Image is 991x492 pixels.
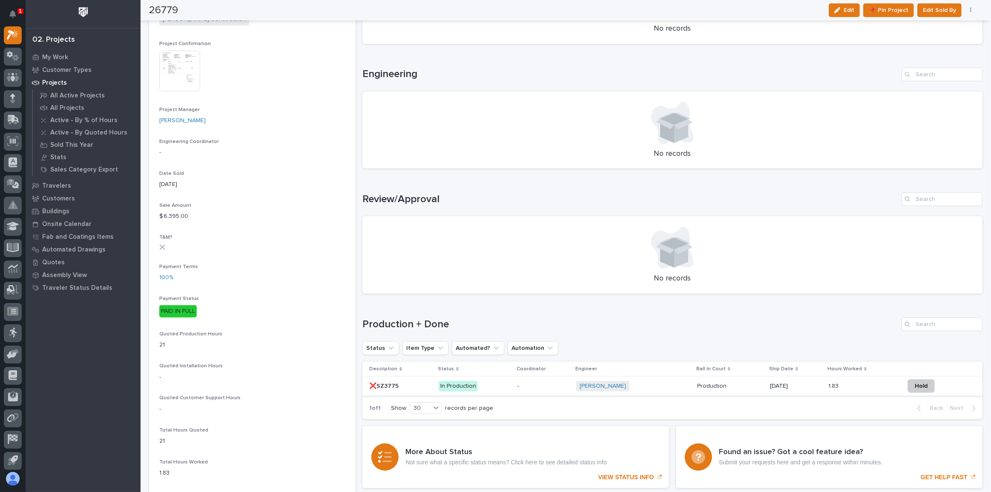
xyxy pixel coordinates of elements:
p: 1.83 [828,381,840,390]
button: Automated? [452,341,504,355]
p: Traveler Status Details [42,284,112,292]
a: Active - By % of Hours [33,114,141,126]
div: In Production [439,381,478,392]
button: Next [946,404,982,412]
a: Customer Types [26,63,141,76]
p: Quotes [42,259,65,266]
h1: Review/Approval [362,193,898,206]
a: [PERSON_NAME] [580,383,626,390]
p: Engineer [575,364,597,374]
a: 100% [159,273,173,282]
span: Date Sold [159,171,184,176]
span: Hold [915,381,928,391]
p: My Work [42,54,68,61]
a: [PERSON_NAME] [159,116,206,125]
tr: ❌SZ3775❌SZ3775 In Production-[PERSON_NAME] ProductionProduction [DATE]1.831.83 Hold [362,377,982,396]
p: - [159,373,345,382]
span: Quoted Production Hours [159,332,222,337]
p: VIEW STATUS INFO [598,474,654,481]
div: 02. Projects [32,35,75,45]
span: Payment Status [159,296,199,301]
p: Customer Types [42,66,92,74]
a: Assembly View [26,269,141,281]
a: Travelers [26,179,141,192]
span: Quoted Installation Hours [159,363,223,369]
p: Active - By % of Hours [50,117,118,124]
a: Projects [26,76,141,89]
a: Onsite Calendar [26,217,141,230]
p: Stats [50,154,66,161]
p: ❌SZ3775 [369,381,400,390]
span: 📌 Pin Project [869,5,908,15]
p: $ 6,395.00 [159,212,345,221]
a: Active - By Quoted Hours [33,126,141,138]
a: VIEW STATUS INFO [362,426,669,488]
span: Back [925,404,943,412]
span: Project Confirmation [159,41,211,46]
p: 1 [19,8,22,14]
p: - [159,148,345,157]
span: Payment Terms [159,264,198,269]
p: Projects [42,79,67,87]
div: PAID IN FULL [159,305,197,318]
p: - [517,383,569,390]
span: Next [950,404,968,412]
button: 📌 Pin Project [863,3,914,17]
a: Fab and Coatings Items [26,230,141,243]
p: Ship Date [769,364,793,374]
p: Submit your requests here and get a response within minutes. [719,459,882,466]
input: Search [902,68,982,81]
span: T&M? [159,235,172,240]
span: Total Hours Quoted [159,428,208,433]
p: [DATE] [159,180,345,189]
h3: Found an issue? Got a cool feature idea? [719,448,882,457]
p: 21 [159,340,345,349]
button: Edit Sold By [917,3,962,17]
p: Assembly View [42,272,87,279]
a: All Projects [33,102,141,114]
div: Search [902,192,982,206]
h1: Engineering [362,68,898,80]
button: users-avatar [4,470,22,488]
a: Customers [26,192,141,205]
p: Sales Category Export [50,166,118,174]
p: 1.83 [159,469,345,478]
button: Hold [908,379,935,393]
h2: 26779 [149,4,178,17]
img: Workspace Logo [75,4,91,20]
span: Total Hours Worked [159,460,208,465]
div: Search [902,318,982,331]
span: Edit Sold By [923,5,956,15]
p: Onsite Calendar [42,220,92,228]
a: Quotes [26,256,141,269]
p: All Projects [50,104,84,112]
h3: More About Status [405,448,606,457]
button: Item Type [402,341,448,355]
span: Quoted Customer Support Hours [159,395,241,400]
p: Description [369,364,397,374]
p: Coordinator [517,364,546,374]
p: Show [391,405,406,412]
a: Sales Category Export [33,163,141,175]
a: Automated Drawings [26,243,141,256]
p: 1 of 1 [362,398,388,419]
div: 30 [410,404,431,413]
button: Edit [829,3,860,17]
span: Edit [844,6,854,14]
button: Status [362,341,399,355]
p: Fab and Coatings Items [42,233,114,241]
span: Engineering Coordinator [159,139,219,144]
p: Buildings [42,208,69,215]
a: All Active Projects [33,89,141,101]
p: Ball In Court [696,364,726,374]
a: Buildings [26,205,141,217]
p: Not sure what a specific status means? Click here to see detailed status info [405,459,606,466]
div: Notifications1 [11,10,22,24]
p: Production [697,381,728,390]
p: Status [438,364,454,374]
p: Hours Worked [827,364,862,374]
button: Back [911,404,946,412]
p: Automated Drawings [42,246,106,254]
p: Customers [42,195,75,203]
